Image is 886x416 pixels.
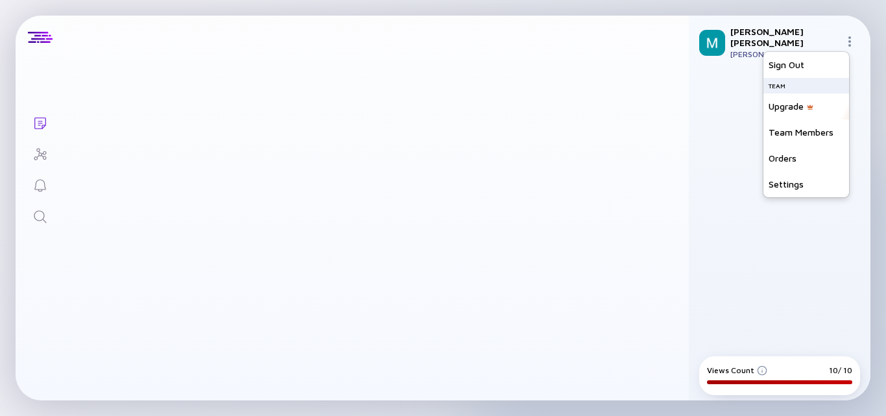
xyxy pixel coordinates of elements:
[763,93,849,119] div: Upgrade
[16,169,64,200] a: Reminders
[16,200,64,231] a: Search
[763,78,849,93] div: Team
[730,49,839,59] div: [PERSON_NAME] Team
[763,119,849,145] div: Team Members
[730,26,839,48] div: [PERSON_NAME] [PERSON_NAME]
[844,36,855,47] img: Menu
[699,30,725,56] img: Mordechai Profile Picture
[829,365,852,375] div: 10/ 10
[763,171,849,197] div: Settings
[763,145,849,171] div: Orders
[16,106,64,138] a: Lists
[16,138,64,169] a: Investor Map
[763,52,849,78] div: Sign Out
[707,365,767,375] div: Views Count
